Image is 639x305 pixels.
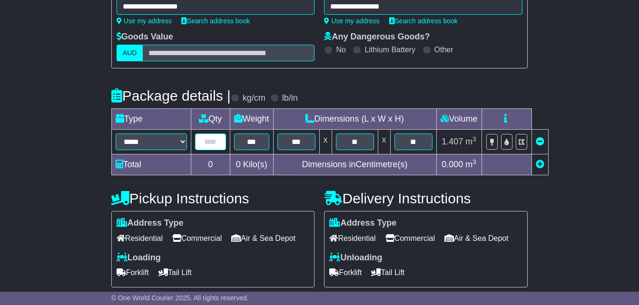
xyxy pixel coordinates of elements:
[111,294,249,302] span: © One World Courier 2025. All rights reserved.
[282,93,298,104] label: lb/in
[378,130,390,154] td: x
[324,17,379,25] a: Use my address
[243,93,265,104] label: kg/cm
[329,218,396,229] label: Address Type
[273,109,436,130] td: Dimensions (L x W x H)
[444,231,509,246] span: Air & Sea Depot
[385,231,435,246] span: Commercial
[536,160,544,169] a: Add new item
[329,253,382,263] label: Unloading
[117,32,173,42] label: Goods Value
[536,137,544,146] a: Remove this item
[111,88,231,104] h4: Package details |
[364,45,415,54] label: Lithium Battery
[111,109,191,130] td: Type
[324,32,430,42] label: Any Dangerous Goods?
[472,158,476,165] sup: 3
[319,130,332,154] td: x
[117,45,143,61] label: AUD
[442,160,463,169] span: 0.000
[389,17,458,25] a: Search address book
[336,45,345,54] label: No
[436,109,482,130] td: Volume
[231,231,295,246] span: Air & Sea Depot
[236,160,241,169] span: 0
[117,17,172,25] a: Use my address
[230,154,273,175] td: Kilo(s)
[465,160,476,169] span: m
[371,265,404,280] span: Tail Lift
[111,191,315,206] h4: Pickup Instructions
[329,265,362,280] span: Forklift
[230,109,273,130] td: Weight
[465,137,476,146] span: m
[111,154,191,175] td: Total
[324,191,528,206] h4: Delivery Instructions
[442,137,463,146] span: 1.407
[117,253,161,263] label: Loading
[172,231,222,246] span: Commercial
[117,265,149,280] span: Forklift
[472,135,476,143] sup: 3
[434,45,453,54] label: Other
[191,154,230,175] td: 0
[158,265,192,280] span: Tail Lift
[117,231,163,246] span: Residential
[191,109,230,130] td: Qty
[181,17,250,25] a: Search address book
[117,218,184,229] label: Address Type
[273,154,436,175] td: Dimensions in Centimetre(s)
[329,231,375,246] span: Residential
